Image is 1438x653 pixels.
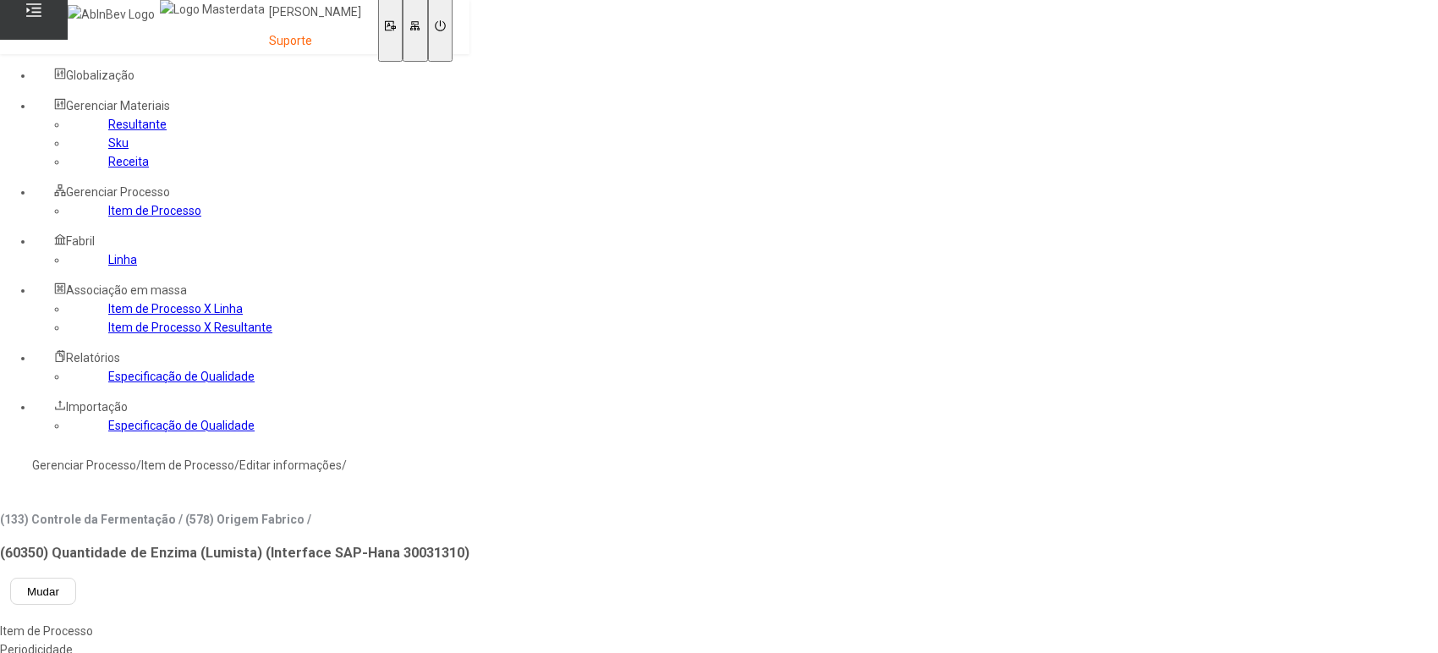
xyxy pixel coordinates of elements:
[66,99,170,112] span: Gerenciar Materiais
[234,458,239,472] nz-breadcrumb-separator: /
[108,419,255,432] a: Especificação de Qualidade
[269,4,361,21] p: [PERSON_NAME]
[66,400,128,414] span: Importação
[108,321,272,334] a: Item de Processo X Resultante
[141,458,234,472] a: Item de Processo
[136,458,141,472] nz-breadcrumb-separator: /
[239,458,342,472] a: Editar informações
[66,283,187,297] span: Associação em massa
[27,585,59,598] span: Mudar
[108,118,167,131] a: Resultante
[108,136,129,150] a: Sku
[108,204,201,217] a: Item de Processo
[108,155,149,168] a: Receita
[68,5,155,24] img: AbInBev Logo
[66,69,134,82] span: Globalização
[108,253,137,266] a: Linha
[269,33,361,50] p: Suporte
[32,458,136,472] a: Gerenciar Processo
[108,370,255,383] a: Especificação de Qualidade
[108,302,243,316] a: Item de Processo X Linha
[66,185,170,199] span: Gerenciar Processo
[10,578,76,605] button: Mudar
[342,458,347,472] nz-breadcrumb-separator: /
[66,351,120,365] span: Relatórios
[66,234,95,248] span: Fabril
